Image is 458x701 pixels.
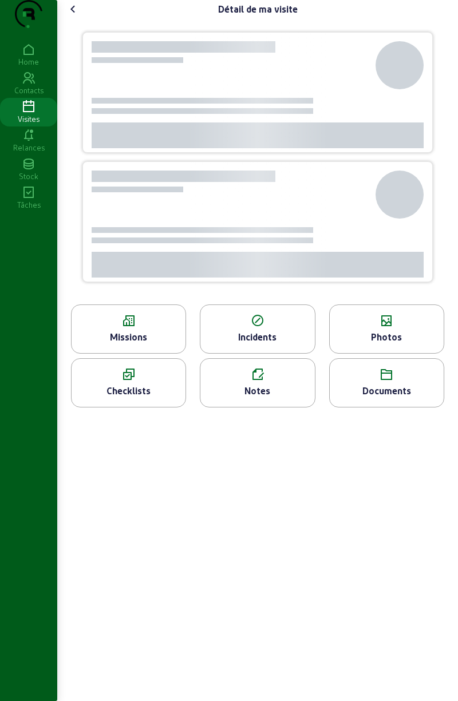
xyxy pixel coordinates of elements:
div: Notes [200,384,314,398]
div: Documents [330,384,444,398]
div: Checklists [72,384,185,398]
div: Missions [72,330,185,344]
div: Incidents [200,330,314,344]
div: Détail de ma visite [218,2,298,16]
div: Photos [330,330,444,344]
